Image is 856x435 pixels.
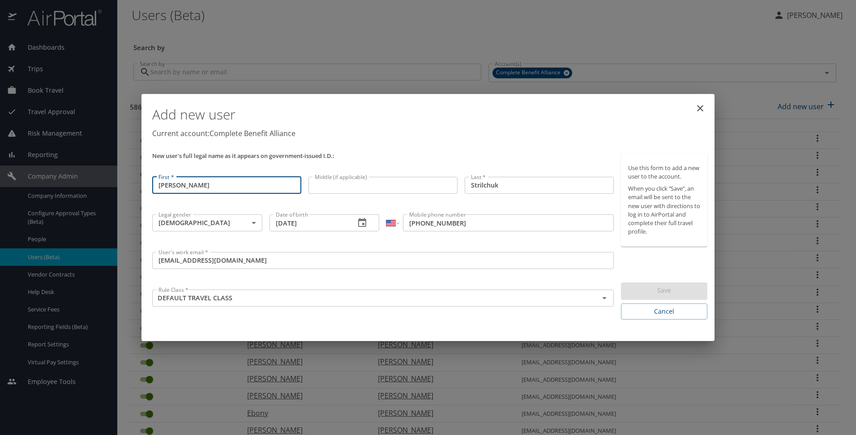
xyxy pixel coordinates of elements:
[628,164,700,181] p: Use this form to add a new user to the account.
[152,214,262,231] div: [DEMOGRAPHIC_DATA]
[152,101,707,128] h1: Add new user
[689,98,711,119] button: close
[628,184,700,236] p: When you click “Save”, an email will be sent to the new user with directions to log in to AirPort...
[270,214,348,231] input: MM/DD/YYYY
[152,153,614,159] p: New user's full legal name as it appears on government-issued I.D.:
[152,128,707,139] p: Current account: Complete Benefit Alliance
[628,306,700,317] span: Cancel
[621,303,707,320] button: Cancel
[598,292,611,304] button: Open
